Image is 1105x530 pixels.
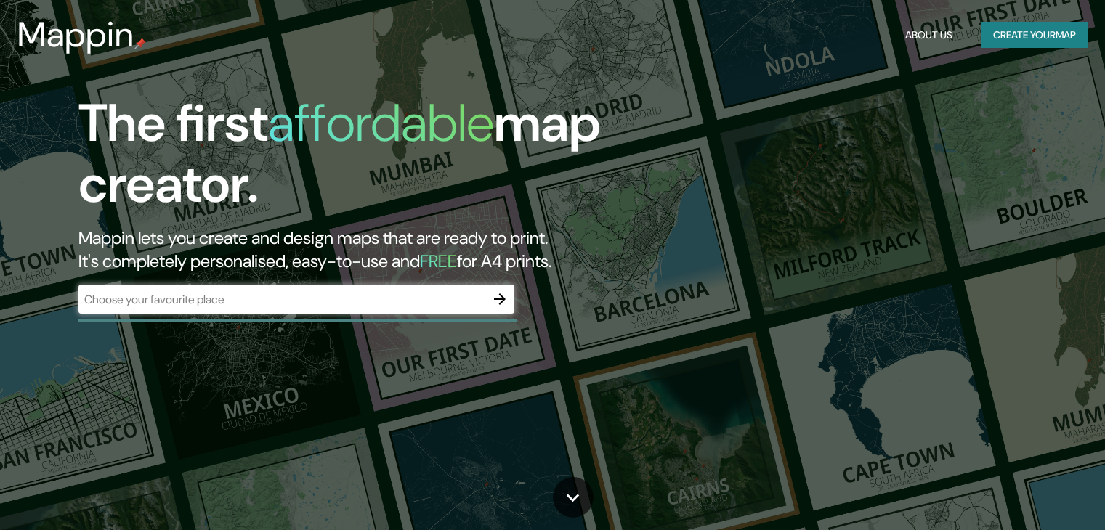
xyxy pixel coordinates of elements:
h1: affordable [268,89,494,157]
h2: Mappin lets you create and design maps that are ready to print. It's completely personalised, eas... [78,227,631,273]
input: Choose your favourite place [78,291,485,308]
h5: FREE [420,250,457,272]
img: mappin-pin [134,38,146,49]
button: Create yourmap [981,22,1088,49]
h3: Mappin [17,15,134,55]
h1: The first map creator. [78,93,631,227]
button: About Us [899,22,958,49]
